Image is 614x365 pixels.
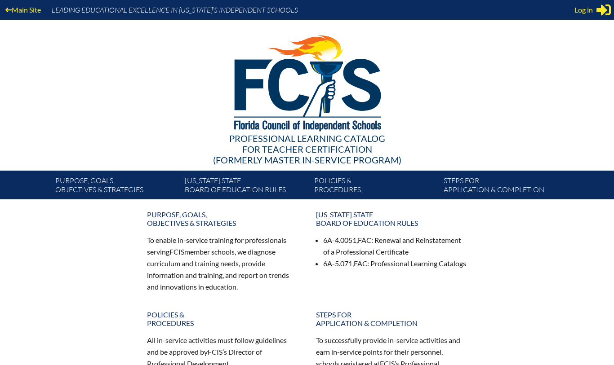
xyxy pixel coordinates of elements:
a: Main Site [2,4,44,16]
a: Steps forapplication & completion [311,307,472,331]
a: Policies &Procedures [311,174,440,199]
span: FAC [358,236,371,244]
span: for Teacher Certification [242,144,372,154]
li: 6A-5.071, : Professional Learning Catalogs [323,258,467,269]
span: FAC [354,259,367,268]
li: 6A-4.0051, : Renewal and Reinstatement of a Professional Certificate [323,234,467,258]
a: Policies &Procedures [142,307,303,331]
a: Purpose, goals,objectives & strategies [142,207,303,231]
span: Log in [574,4,593,15]
div: Professional Learning Catalog (formerly Master In-service Program) [48,133,566,165]
span: FCIS [169,247,184,256]
a: [US_STATE] StateBoard of Education rules [311,207,472,231]
a: Purpose, goals,objectives & strategies [52,174,181,199]
a: [US_STATE] StateBoard of Education rules [181,174,311,199]
span: FCIS [208,347,222,356]
a: Steps forapplication & completion [440,174,570,199]
img: FCISlogo221.eps [214,20,400,142]
svg: Sign in or register [596,3,611,17]
p: To enable in-service training for professionals serving member schools, we diagnose curriculum an... [147,234,298,292]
